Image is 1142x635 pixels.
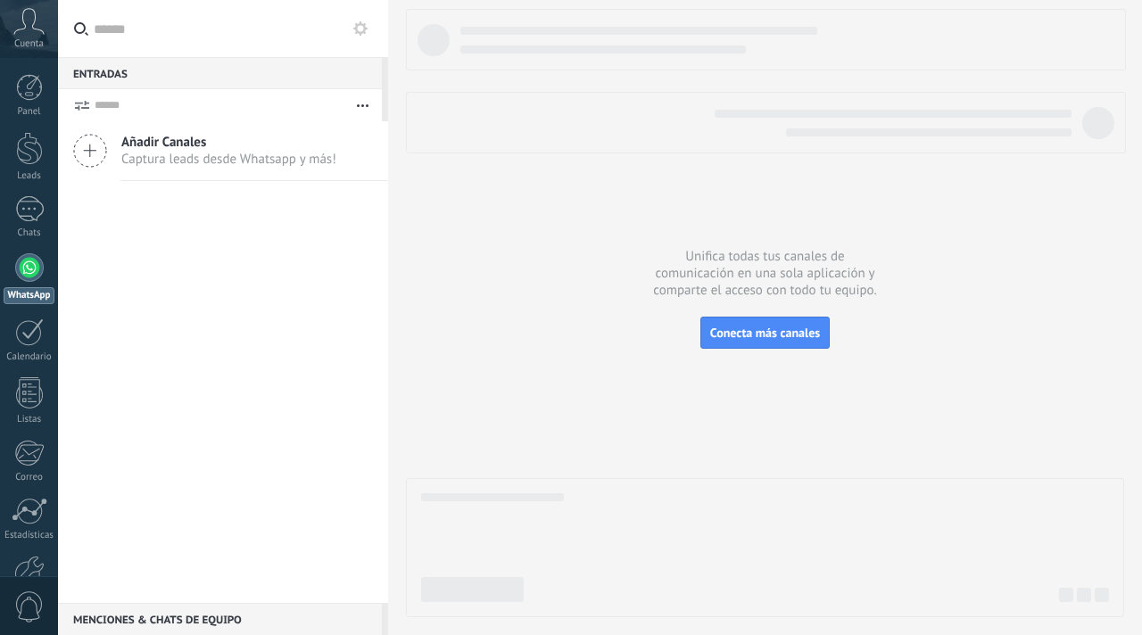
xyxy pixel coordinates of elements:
[58,57,382,89] div: Entradas
[700,317,830,349] button: Conecta más canales
[4,287,54,304] div: WhatsApp
[14,38,44,50] span: Cuenta
[4,414,55,425] div: Listas
[4,472,55,483] div: Correo
[121,134,336,151] span: Añadir Canales
[121,151,336,168] span: Captura leads desde Whatsapp y más!
[58,603,382,635] div: Menciones & Chats de equipo
[4,106,55,118] div: Panel
[4,170,55,182] div: Leads
[4,351,55,363] div: Calendario
[4,530,55,541] div: Estadísticas
[4,227,55,239] div: Chats
[710,325,820,341] span: Conecta más canales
